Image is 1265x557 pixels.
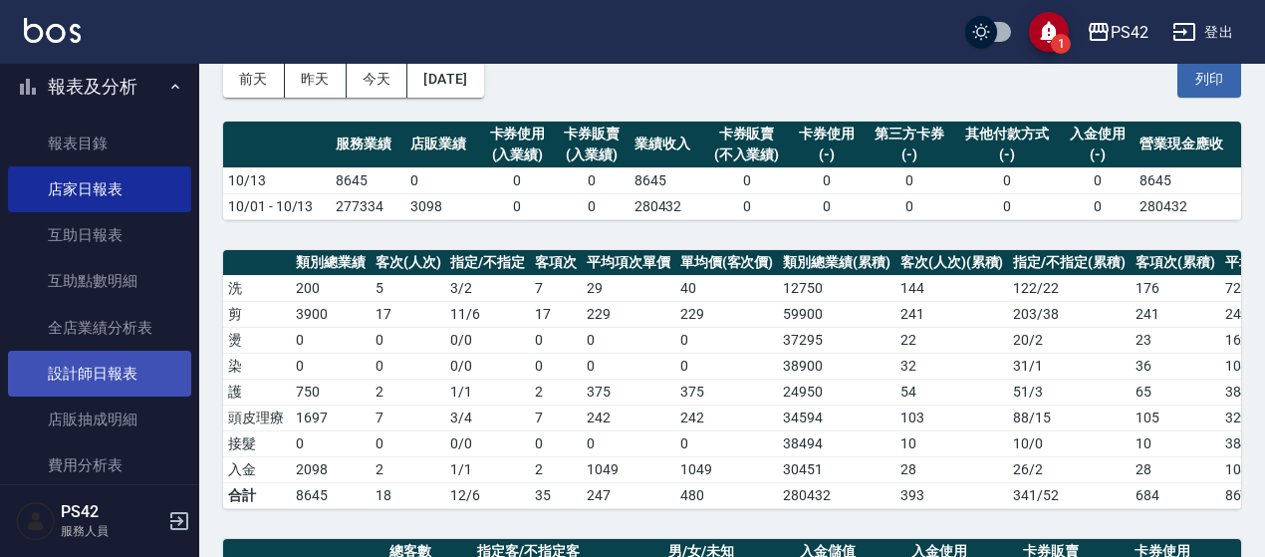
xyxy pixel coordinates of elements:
[895,379,1009,405] td: 54
[582,301,675,327] td: 229
[555,193,630,219] td: 0
[1066,144,1131,165] div: (-)
[371,482,446,508] td: 18
[675,301,779,327] td: 229
[1131,275,1220,301] td: 176
[778,301,895,327] td: 59900
[1135,122,1241,168] th: 營業現金應收
[485,124,550,144] div: 卡券使用
[61,502,162,522] h5: PS42
[1079,12,1156,53] button: PS42
[895,275,1009,301] td: 144
[223,275,291,301] td: 洗
[405,193,480,219] td: 3098
[895,405,1009,430] td: 103
[790,193,865,219] td: 0
[630,122,704,168] th: 業績收入
[1008,327,1131,353] td: 20 / 2
[445,301,530,327] td: 11 / 6
[8,305,191,351] a: 全店業績分析表
[480,167,555,193] td: 0
[371,353,446,379] td: 0
[223,379,291,405] td: 護
[530,327,582,353] td: 0
[555,167,630,193] td: 0
[582,456,675,482] td: 1049
[1111,20,1148,45] div: PS42
[869,124,949,144] div: 第三方卡券
[895,301,1009,327] td: 241
[331,122,405,168] th: 服務業績
[1164,14,1241,51] button: 登出
[371,301,446,327] td: 17
[1008,430,1131,456] td: 10 / 0
[530,430,582,456] td: 0
[1008,379,1131,405] td: 51 / 3
[16,501,56,541] img: Person
[445,405,530,430] td: 3 / 4
[708,144,784,165] div: (不入業績)
[1131,405,1220,430] td: 105
[895,482,1009,508] td: 393
[223,353,291,379] td: 染
[1008,482,1131,508] td: 341/52
[291,405,371,430] td: 1697
[582,353,675,379] td: 0
[371,430,446,456] td: 0
[1131,353,1220,379] td: 36
[1135,193,1241,219] td: 280432
[405,167,480,193] td: 0
[291,301,371,327] td: 3900
[675,250,779,276] th: 單均價(客次價)
[895,327,1009,353] td: 22
[530,456,582,482] td: 2
[1008,250,1131,276] th: 指定/不指定(累積)
[795,124,860,144] div: 卡券使用
[895,353,1009,379] td: 32
[1131,327,1220,353] td: 23
[530,301,582,327] td: 17
[291,456,371,482] td: 2098
[703,193,789,219] td: 0
[371,275,446,301] td: 5
[61,522,162,540] p: 服務人員
[530,353,582,379] td: 0
[530,379,582,405] td: 2
[445,456,530,482] td: 1 / 1
[291,430,371,456] td: 0
[895,456,1009,482] td: 28
[778,379,895,405] td: 24950
[1131,456,1220,482] td: 28
[1008,456,1131,482] td: 26 / 2
[285,61,347,98] button: 昨天
[530,405,582,430] td: 7
[1135,167,1241,193] td: 8645
[331,193,405,219] td: 277334
[1029,12,1069,52] button: save
[445,353,530,379] td: 0 / 0
[371,250,446,276] th: 客次(人次)
[480,193,555,219] td: 0
[1008,405,1131,430] td: 88 / 15
[675,405,779,430] td: 242
[291,482,371,508] td: 8645
[8,121,191,166] a: 報表目錄
[347,61,408,98] button: 今天
[630,193,704,219] td: 280432
[223,327,291,353] td: 燙
[223,405,291,430] td: 頭皮理療
[445,275,530,301] td: 3 / 2
[790,167,865,193] td: 0
[445,327,530,353] td: 0 / 0
[1177,61,1241,98] button: 列印
[223,61,285,98] button: 前天
[778,250,895,276] th: 類別總業績(累積)
[24,18,81,43] img: Logo
[1061,167,1136,193] td: 0
[371,456,446,482] td: 2
[582,275,675,301] td: 29
[864,167,954,193] td: 0
[778,405,895,430] td: 34594
[675,327,779,353] td: 0
[778,430,895,456] td: 38494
